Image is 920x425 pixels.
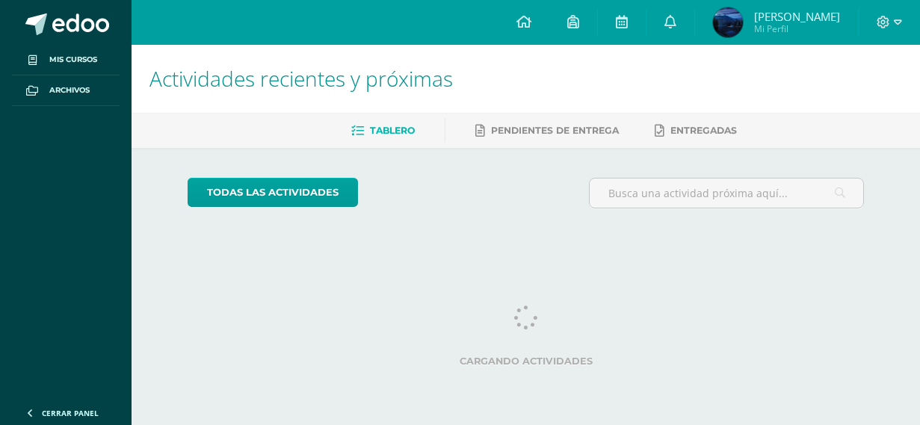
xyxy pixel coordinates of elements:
span: Entregadas [670,125,737,136]
img: 0bb3a6bc18bdef40c4ee58a957f3c93d.png [713,7,743,37]
span: Actividades recientes y próximas [149,64,453,93]
label: Cargando actividades [188,356,864,367]
a: Mis cursos [12,45,120,75]
span: [PERSON_NAME] [754,9,840,24]
a: Entregadas [655,119,737,143]
span: Mis cursos [49,54,97,66]
a: Pendientes de entrega [475,119,619,143]
a: Archivos [12,75,120,106]
a: todas las Actividades [188,178,358,207]
span: Cerrar panel [42,408,99,418]
span: Tablero [370,125,415,136]
input: Busca una actividad próxima aquí... [590,179,863,208]
span: Archivos [49,84,90,96]
a: Tablero [351,119,415,143]
span: Pendientes de entrega [491,125,619,136]
span: Mi Perfil [754,22,840,35]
